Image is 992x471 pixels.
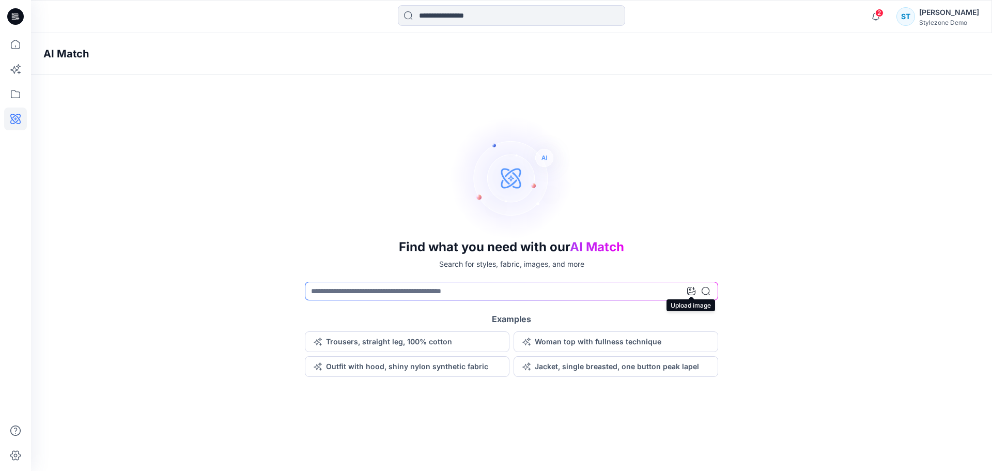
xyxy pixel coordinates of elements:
button: Outfit with hood, shiny nylon synthetic fabric [305,356,509,377]
button: Trousers, straight leg, 100% cotton [305,331,509,352]
span: AI Match [570,239,624,254]
span: 2 [875,9,884,17]
div: Stylezone Demo [919,19,979,26]
div: [PERSON_NAME] [919,6,979,19]
h5: Examples [492,313,531,325]
p: Search for styles, fabric, images, and more [439,259,584,269]
button: Woman top with fullness technique [514,331,718,352]
h4: AI Match [43,48,89,60]
div: ST [896,7,915,26]
img: AI Search [450,116,574,240]
button: Jacket, single breasted, one button peak lapel [514,356,718,377]
h3: Find what you need with our [399,240,624,254]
